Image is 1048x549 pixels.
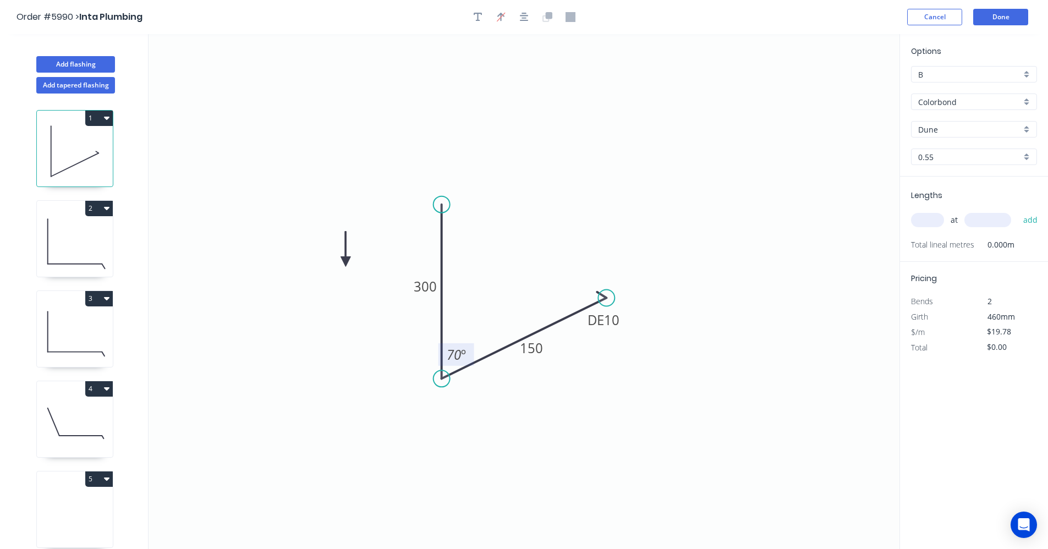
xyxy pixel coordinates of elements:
button: Cancel [907,9,962,25]
button: add [1018,211,1044,229]
span: Total [911,342,928,353]
button: 4 [85,381,113,397]
span: Pricing [911,273,937,284]
span: 2 [987,296,992,306]
svg: 0 [149,34,899,549]
button: 2 [85,201,113,216]
span: Options [911,46,941,57]
span: 0.000m [974,237,1014,252]
span: $/m [911,327,925,337]
button: Done [973,9,1028,25]
input: Material [918,96,1021,108]
tspan: º [461,345,466,364]
button: Add flashing [36,56,115,73]
div: Open Intercom Messenger [1011,512,1037,538]
button: 1 [85,111,113,126]
span: Total lineal metres [911,237,974,252]
button: Add tapered flashing [36,77,115,94]
tspan: 300 [414,277,437,295]
span: at [951,212,958,228]
tspan: 70 [447,345,461,364]
input: Colour [918,124,1021,135]
tspan: DE [588,311,604,329]
button: 3 [85,291,113,306]
tspan: 150 [520,339,543,357]
span: Order #5990 > [17,10,79,23]
tspan: 10 [604,311,619,329]
span: Bends [911,296,933,306]
span: Girth [911,311,928,322]
button: 5 [85,471,113,487]
span: 460mm [987,311,1015,322]
span: Lengths [911,190,942,201]
input: Price level [918,69,1021,80]
span: Inta Plumbing [79,10,142,23]
input: Thickness [918,151,1021,163]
